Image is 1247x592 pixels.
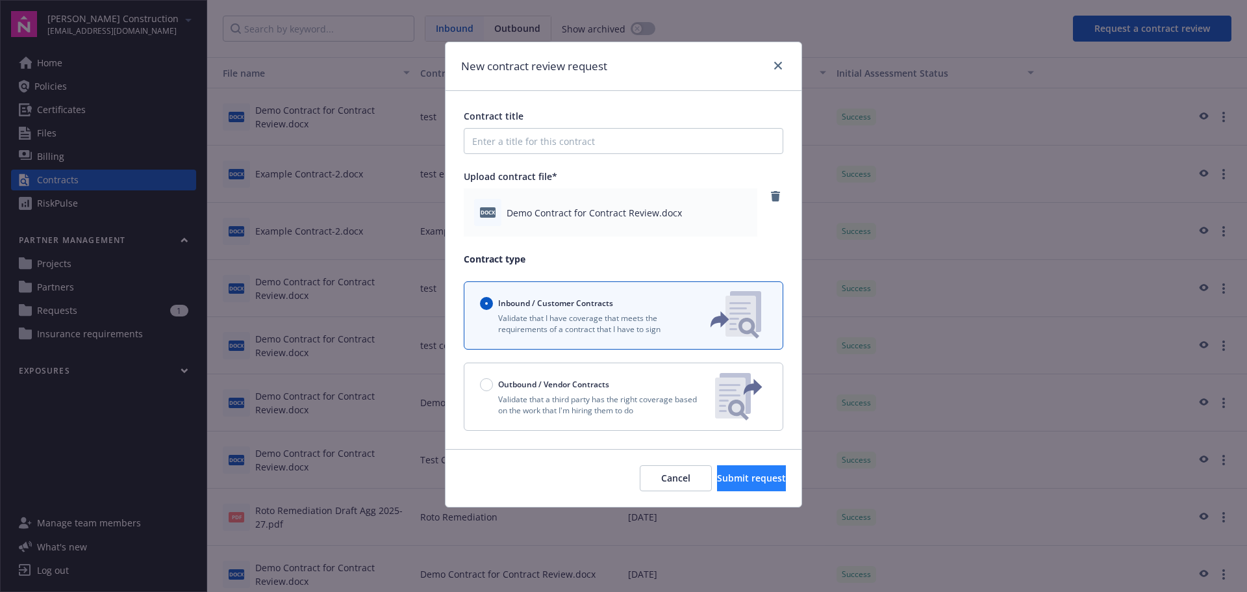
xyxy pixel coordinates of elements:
[480,394,705,416] p: Validate that a third party has the right coverage based on the work that I'm hiring them to do
[464,281,783,350] button: Inbound / Customer ContractsValidate that I have coverage that meets the requirements of a contra...
[717,472,786,484] span: Submit request
[507,206,682,220] span: Demo Contract for Contract Review.docx
[498,298,613,309] span: Inbound / Customer Contracts
[480,207,496,217] span: docx
[480,378,493,391] input: Outbound / Vendor Contracts
[464,110,523,122] span: Contract title
[464,252,783,266] p: Contract type
[461,58,607,75] h1: New contract review request
[770,58,786,73] a: close
[464,128,783,154] input: Enter a title for this contract
[480,297,493,310] input: Inbound / Customer Contracts
[464,363,783,431] button: Outbound / Vendor ContractsValidate that a third party has the right coverage based on the work t...
[464,170,557,183] span: Upload contract file*
[717,465,786,491] button: Submit request
[768,188,783,204] a: remove
[498,379,609,390] span: Outbound / Vendor Contracts
[661,472,690,484] span: Cancel
[480,313,689,335] p: Validate that I have coverage that meets the requirements of a contract that I have to sign
[640,465,712,491] button: Cancel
